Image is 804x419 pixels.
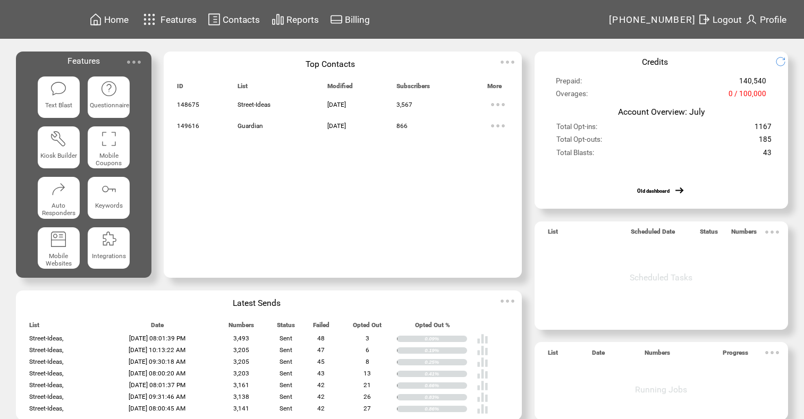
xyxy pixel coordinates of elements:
span: 3,205 [233,358,249,365]
span: Latest Sends [233,298,281,308]
span: Total Opt-outs: [556,135,602,148]
img: chart.svg [272,13,284,26]
span: ID [177,82,183,95]
span: Opted Out [353,321,382,334]
span: 43 [317,370,325,377]
span: 3,205 [233,346,249,354]
span: Keywords [95,202,123,209]
a: Features [139,9,199,30]
img: ellypsis.svg [761,221,783,243]
span: 42 [317,405,325,412]
span: [DATE] 09:30:18 AM [129,358,185,365]
img: text-blast.svg [50,80,67,97]
span: 47 [317,346,325,354]
img: home.svg [89,13,102,26]
a: Reports [270,11,320,28]
div: 0.41% [425,371,467,377]
img: ellypsis.svg [497,52,518,73]
img: ellypsis.svg [497,290,518,312]
span: Sent [280,405,292,412]
span: 45 [317,358,325,365]
span: 3,161 [233,381,249,389]
span: Logout [713,14,742,25]
img: poll%20-%20white.svg [477,356,488,368]
span: Running Jobs [635,384,687,395]
span: 6 [366,346,369,354]
div: 0.86% [425,406,467,412]
span: Street-Ideas, [29,335,63,342]
a: Billing [328,11,371,28]
span: Street-Ideas, [29,370,63,377]
span: Sent [280,370,292,377]
span: Sent [280,358,292,365]
span: 140,540 [739,77,766,90]
img: ellypsis.svg [123,52,145,73]
span: 3,203 [233,370,249,377]
span: [DATE] 08:00:45 AM [129,405,185,412]
span: Text Blast [45,101,72,109]
span: Prepaid: [556,77,582,90]
span: 8 [366,358,369,365]
span: [PHONE_NUMBER] [609,14,696,25]
span: List [548,228,558,240]
img: poll%20-%20white.svg [477,333,488,345]
span: Questionnaire [90,101,129,109]
span: Date [151,321,164,334]
span: Status [700,228,718,240]
span: Street-Ideas, [29,381,63,389]
span: Guardian [238,122,263,130]
div: 0.25% [425,359,467,365]
span: Modified [327,82,353,95]
img: exit.svg [698,13,710,26]
a: Contacts [206,11,261,28]
img: refresh.png [775,56,794,67]
img: poll%20-%20white.svg [477,391,488,403]
span: Total Blasts: [556,149,594,161]
span: Credits [642,57,668,67]
a: Keywords [88,177,130,219]
span: Sent [280,335,292,342]
span: Status [277,321,295,334]
img: ellypsis.svg [487,94,509,115]
span: List [238,82,248,95]
span: 42 [317,381,325,389]
span: Mobile Coupons [96,152,122,167]
a: Auto Responders [38,177,80,219]
span: Home [104,14,129,25]
span: Auto Responders [42,202,75,217]
span: Billing [345,14,370,25]
img: poll%20-%20white.svg [477,368,488,380]
a: Profile [743,11,788,28]
span: Sent [280,346,292,354]
span: Street-Ideas, [29,346,63,354]
span: 866 [396,122,408,130]
span: Opted Out % [415,321,450,334]
span: 1167 [755,123,772,135]
span: Subscribers [396,82,430,95]
span: [DATE] [327,122,346,130]
a: Old dashboard [637,188,670,194]
span: Total Opt-ins: [556,123,597,135]
img: poll%20-%20white.svg [477,380,488,391]
span: Sent [280,393,292,400]
span: 3,138 [233,393,249,400]
span: 185 [759,135,772,148]
span: 27 [363,405,371,412]
span: 26 [363,393,371,400]
span: 48 [317,335,325,342]
a: Questionnaire [88,76,130,118]
span: Numbers [228,321,254,334]
span: Street-Ideas, [29,393,63,400]
span: 3 [366,335,369,342]
span: Scheduled Tasks [630,272,692,283]
div: 0.66% [425,382,467,389]
span: [DATE] 09:31:46 AM [129,393,185,400]
a: Mobile Websites [38,227,80,269]
span: 43 [763,149,772,161]
span: Failed [313,321,329,334]
img: tool%201.svg [50,130,67,147]
div: 0.19% [425,347,467,354]
span: Numbers [645,349,670,361]
span: Sent [280,381,292,389]
a: Integrations [88,227,130,269]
